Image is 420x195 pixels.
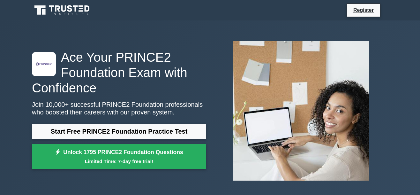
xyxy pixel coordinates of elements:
a: Register [349,6,378,14]
h1: Ace Your PRINCE2 Foundation Exam with Confidence [32,50,206,96]
a: Unlock 1795 PRINCE2 Foundation QuestionsLimited Time: 7-day free trial! [32,144,206,169]
small: Limited Time: 7-day free trial! [40,158,198,165]
a: Start Free PRINCE2 Foundation Practice Test [32,124,206,139]
p: Join 10,000+ successful PRINCE2 Foundation professionals who boosted their careers with our prove... [32,101,206,116]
